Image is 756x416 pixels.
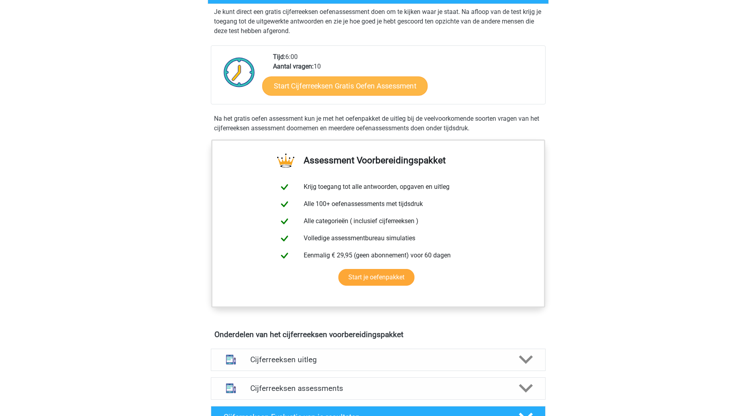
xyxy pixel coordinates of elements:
[208,377,549,400] a: assessments Cijferreeksen assessments
[273,63,314,70] b: Aantal vragen:
[250,355,506,364] h4: Cijferreeksen uitleg
[214,7,542,36] p: Je kunt direct een gratis cijferreeksen oefenassessment doen om te kijken waar je staat. Na afloo...
[267,52,545,104] div: 6:00 10
[221,349,241,370] img: cijferreeksen uitleg
[262,76,428,95] a: Start Cijferreeksen Gratis Oefen Assessment
[221,378,241,398] img: cijferreeksen assessments
[208,349,549,371] a: uitleg Cijferreeksen uitleg
[211,114,546,133] div: Na het gratis oefen assessment kun je met het oefenpakket de uitleg bij de veelvoorkomende soorte...
[338,269,414,286] a: Start je oefenpakket
[219,52,259,92] img: Klok
[214,330,542,339] h4: Onderdelen van het cijferreeksen voorbereidingspakket
[250,384,506,393] h4: Cijferreeksen assessments
[273,53,285,61] b: Tijd:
